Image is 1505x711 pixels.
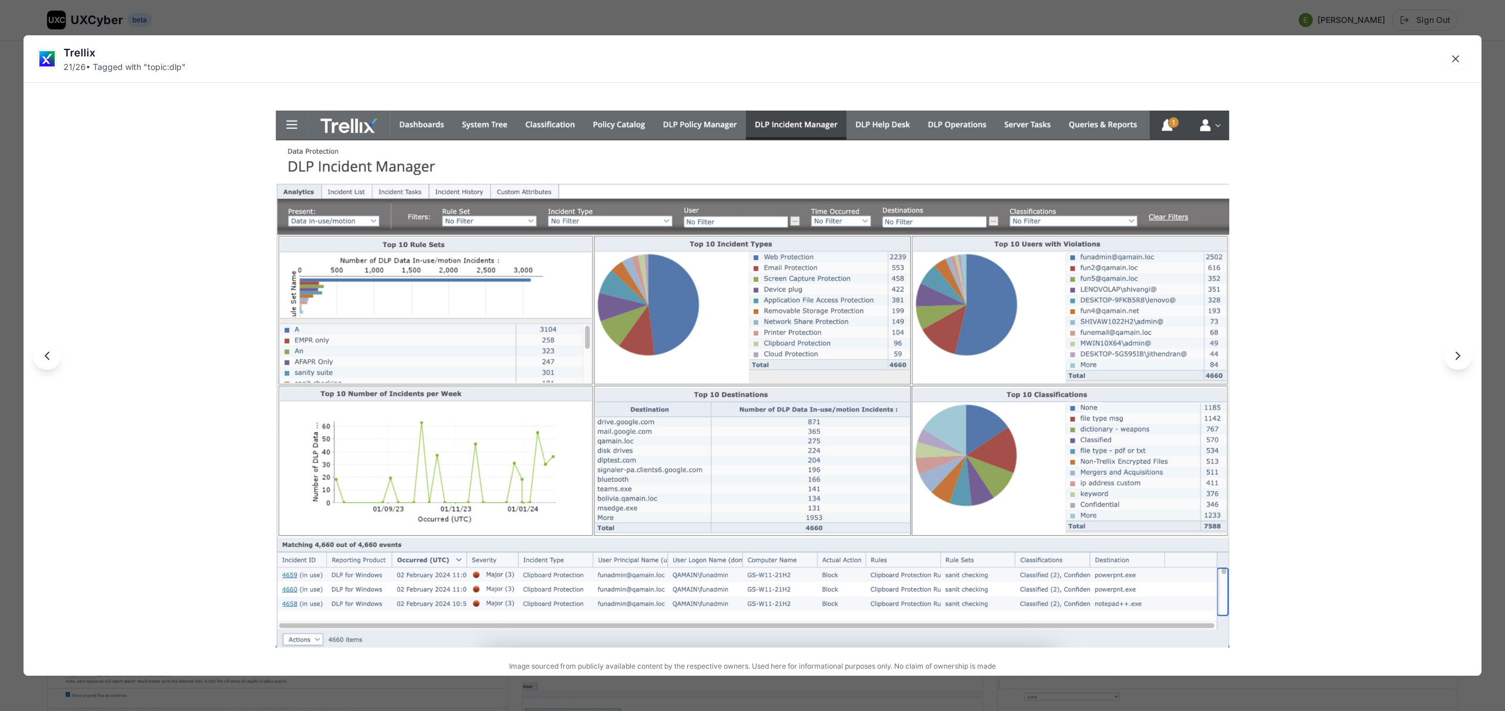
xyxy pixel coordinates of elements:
p: Image sourced from publicly available content by the respective owners. Used here for information... [28,662,1477,671]
button: Next image [1444,342,1472,370]
img: Trellix image 21 [276,111,1229,647]
img: Trellix logo [38,50,56,68]
div: 21 / 26 • Tagged with " topic:dlp " [63,61,186,73]
button: Previous image [33,342,61,370]
div: Trellix [63,45,186,61]
button: Close lightbox [1444,47,1467,71]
